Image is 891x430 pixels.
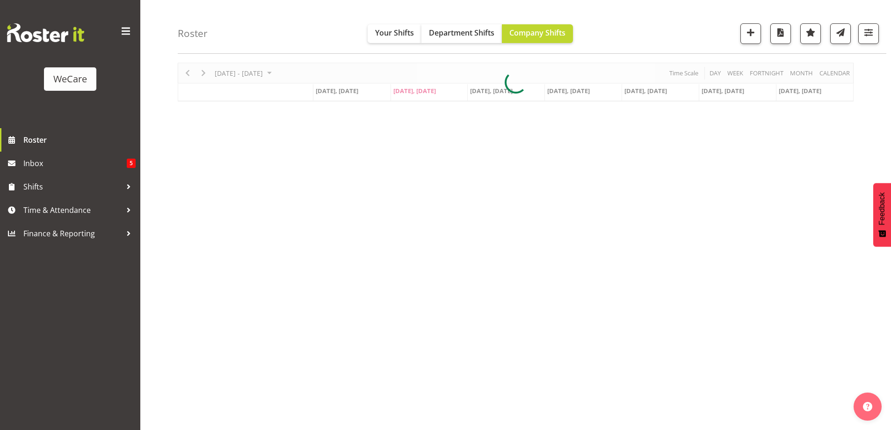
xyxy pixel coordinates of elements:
[858,23,879,44] button: Filter Shifts
[863,402,872,411] img: help-xxl-2.png
[800,23,821,44] button: Highlight an important date within the roster.
[740,23,761,44] button: Add a new shift
[770,23,791,44] button: Download a PDF of the roster according to the set date range.
[375,28,414,38] span: Your Shifts
[429,28,494,38] span: Department Shifts
[7,23,84,42] img: Rosterit website logo
[23,226,122,241] span: Finance & Reporting
[23,180,122,194] span: Shifts
[873,183,891,247] button: Feedback - Show survey
[178,28,208,39] h4: Roster
[502,24,573,43] button: Company Shifts
[53,72,87,86] div: WeCare
[830,23,851,44] button: Send a list of all shifts for the selected filtered period to all rostered employees.
[23,203,122,217] span: Time & Attendance
[127,159,136,168] span: 5
[23,156,127,170] span: Inbox
[368,24,421,43] button: Your Shifts
[421,24,502,43] button: Department Shifts
[878,192,886,225] span: Feedback
[23,133,136,147] span: Roster
[509,28,565,38] span: Company Shifts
